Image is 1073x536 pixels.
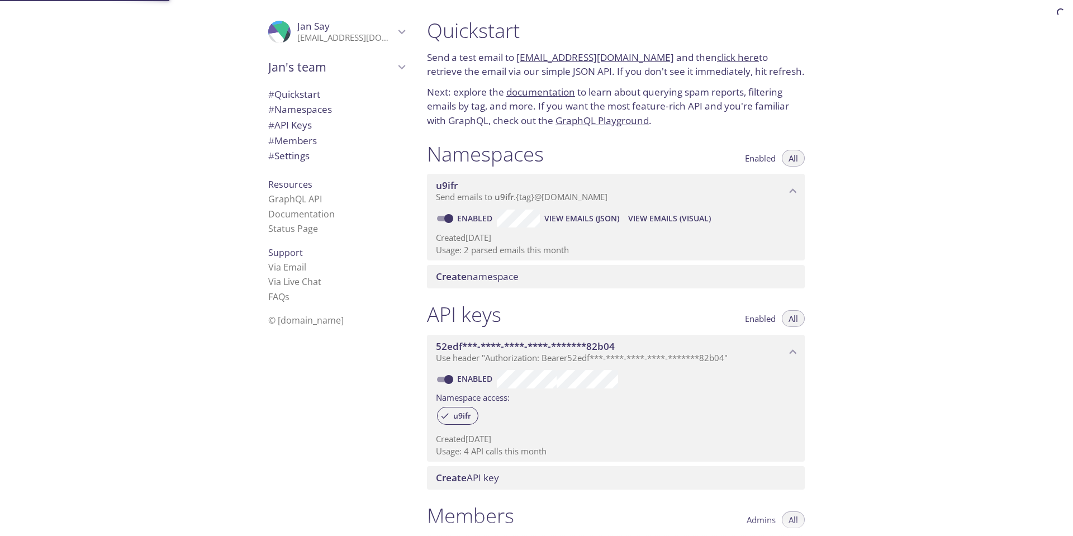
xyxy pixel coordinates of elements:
h1: Quickstart [427,18,805,43]
button: All [782,310,805,327]
span: View Emails (JSON) [544,212,619,225]
span: Members [268,134,317,147]
div: API Keys [259,117,414,133]
div: Jan Say [259,13,414,50]
span: Send emails to . {tag} @[DOMAIN_NAME] [436,191,607,202]
span: u9ifr [436,179,458,192]
div: u9ifr namespace [427,174,805,208]
a: Documentation [268,208,335,220]
span: namespace [436,270,519,283]
span: u9ifr [447,411,478,421]
a: GraphQL API [268,193,322,205]
a: Via Live Chat [268,276,321,288]
div: Team Settings [259,148,414,164]
span: Namespaces [268,103,332,116]
p: Usage: 2 parsed emails this month [436,244,796,256]
span: Create [436,471,467,484]
a: documentation [506,86,575,98]
span: # [268,88,274,101]
h1: Namespaces [427,141,544,167]
a: click here [717,51,759,64]
a: FAQ [268,291,289,303]
span: # [268,103,274,116]
button: Enabled [738,310,782,327]
a: GraphQL Playground [556,114,649,127]
span: View Emails (Visual) [628,212,711,225]
div: Quickstart [259,87,414,102]
span: s [285,291,289,303]
a: [EMAIL_ADDRESS][DOMAIN_NAME] [516,51,674,64]
a: Enabled [455,373,497,384]
div: Namespaces [259,102,414,117]
p: [EMAIL_ADDRESS][DOMAIN_NAME] [297,32,395,44]
h1: API keys [427,302,501,327]
span: # [268,118,274,131]
div: Create API Key [427,466,805,490]
div: Jan's team [259,53,414,82]
span: Resources [268,178,312,191]
button: View Emails (JSON) [540,210,624,227]
a: Via Email [268,261,306,273]
a: Enabled [455,213,497,224]
span: Create [436,270,467,283]
button: View Emails (Visual) [624,210,715,227]
p: Next: explore the to learn about querying spam reports, filtering emails by tag, and more. If you... [427,85,805,128]
p: Usage: 4 API calls this month [436,445,796,457]
p: Created [DATE] [436,232,796,244]
span: # [268,134,274,147]
div: Create namespace [427,265,805,288]
div: u9ifr [437,407,478,425]
span: Settings [268,149,310,162]
span: Jan Say [297,20,330,32]
button: Enabled [738,150,782,167]
button: Admins [740,511,782,528]
span: u9ifr [495,191,514,202]
p: Created [DATE] [436,433,796,445]
span: © [DOMAIN_NAME] [268,314,344,326]
button: All [782,511,805,528]
p: Send a test email to and then to retrieve the email via our simple JSON API. If you don't see it ... [427,50,805,79]
button: All [782,150,805,167]
div: Members [259,133,414,149]
span: Jan's team [268,59,395,75]
span: Quickstart [268,88,320,101]
span: API key [436,471,499,484]
span: # [268,149,274,162]
label: Namespace access: [436,388,510,405]
h1: Members [427,503,514,528]
span: Support [268,246,303,259]
span: API Keys [268,118,312,131]
a: Status Page [268,222,318,235]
